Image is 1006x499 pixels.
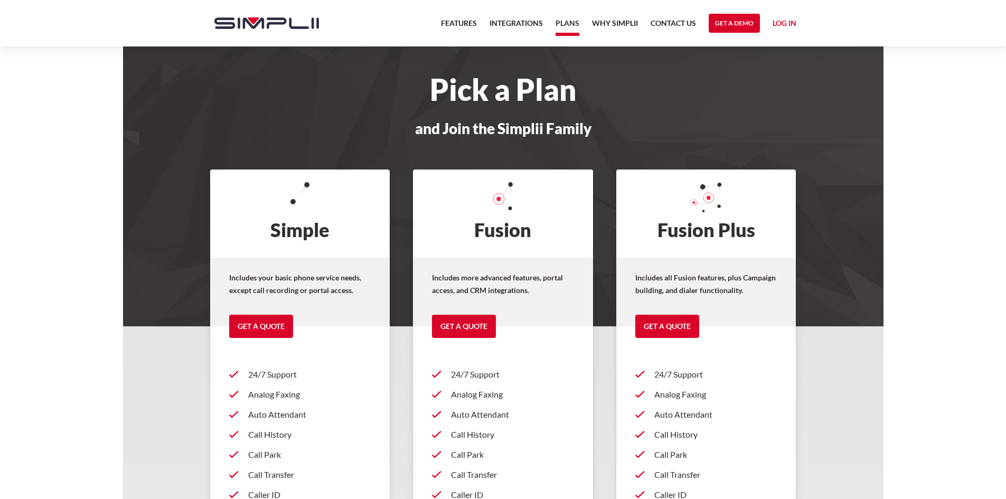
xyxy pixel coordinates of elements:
p: Call Transfer [654,468,777,481]
a: Analog Faxing [635,384,777,404]
p: Call Park [451,448,574,461]
a: Get a Demo [709,14,760,33]
p: Auto Attendant [654,408,777,421]
a: 24/7 Support [432,364,574,384]
a: Plans [556,17,579,36]
a: Integrations [490,17,543,36]
a: Call History [229,425,371,445]
a: Call Transfer [432,465,574,485]
a: Get a Quote [635,315,699,338]
a: Features [441,17,477,36]
a: Call Park [432,445,574,465]
h2: Fusion Plus [616,170,796,258]
p: Call Transfer [248,468,371,481]
a: Get a Quote [229,315,293,338]
p: Auto Attendant [248,408,371,421]
img: Simplii [214,17,319,29]
a: Log in [773,17,796,33]
p: 24/7 Support [248,368,371,381]
a: Why Simplii [592,17,638,36]
p: Analog Faxing [451,388,574,401]
p: Call History [248,428,371,441]
a: Auto Attendant [635,404,777,425]
a: Get a Quote [432,315,496,338]
p: Call Transfer [451,468,574,481]
p: 24/7 Support [451,368,574,381]
p: Call History [654,428,777,441]
a: Analog Faxing [229,384,371,404]
p: 24/7 Support [654,368,777,381]
h2: Fusion [413,170,593,258]
p: Includes your basic phone service needs, except call recording or portal access. [229,271,371,297]
a: Call History [635,425,777,445]
h2: Simple [210,170,390,258]
a: Auto Attendant [432,404,574,425]
p: Auto Attendant [451,408,574,421]
a: Call Transfer [635,465,777,485]
a: 24/7 Support [229,364,371,384]
a: Auto Attendant [229,404,371,425]
a: Call Park [229,445,371,465]
p: Call Park [248,448,371,461]
a: Call History [432,425,574,445]
a: 24/7 Support [635,364,777,384]
h1: Pick a Plan [204,78,803,101]
p: Call History [451,428,574,441]
a: Call Park [635,445,777,465]
strong: Includes more advanced features, portal access, and CRM integrations. [432,273,563,295]
h3: and Join the Simplii Family [204,120,803,136]
p: Analog Faxing [248,388,371,401]
p: Analog Faxing [654,388,777,401]
a: Call Transfer [229,465,371,485]
a: Contact US [651,17,696,36]
p: Call Park [654,448,777,461]
a: Analog Faxing [432,384,574,404]
strong: Includes all Fusion features, plus Campaign building, and dialer functionality. [635,273,776,295]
